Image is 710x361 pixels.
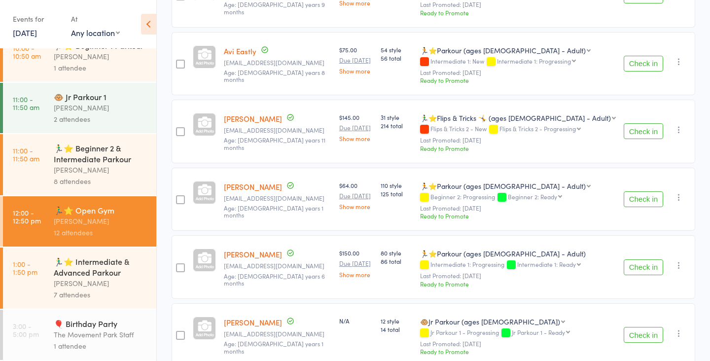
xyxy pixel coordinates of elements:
[420,58,616,66] div: Intermediate 1: New
[13,146,39,162] time: 11:00 - 11:50 am
[420,137,616,144] small: Last Promoted: [DATE]
[339,192,373,199] small: Due [DATE]
[339,57,373,64] small: Due [DATE]
[54,164,148,176] div: [PERSON_NAME]
[420,205,616,212] small: Last Promoted: [DATE]
[420,193,616,202] div: Beginner 2: Progressing
[71,11,120,27] div: At
[381,121,412,130] span: 214 total
[381,317,412,325] span: 12 style
[420,280,616,288] div: Ready to Promote
[54,102,148,113] div: [PERSON_NAME]
[420,249,616,258] div: 🏃⭐Parkour (ages [DEMOGRAPHIC_DATA] - Adult)
[3,196,156,247] a: 12:00 -12:50 pm🏃‍♂️⭐ Open Gym[PERSON_NAME]12 attendees
[381,325,412,333] span: 14 total
[54,143,148,164] div: 🏃‍♂️⭐ Beginner 2 & Intermediate Parkour
[3,248,156,309] a: 1:00 -1:50 pm🏃‍♂️⭐ Intermediate & Advanced Parkour[PERSON_NAME]7 attendees
[381,45,412,54] span: 54 style
[420,261,616,269] div: Intermediate 1: Progressing
[13,11,61,27] div: Events for
[13,260,37,276] time: 1:00 - 1:50 pm
[512,329,565,335] div: Jr Parkour 1 - Ready
[420,76,616,84] div: Ready to Promote
[420,144,616,152] div: Ready to Promote
[3,32,156,82] a: 10:00 -10:50 am🏃‍♂️⭐ Beginner 1 Parkour[PERSON_NAME]1 attendee
[420,45,586,55] div: 🏃⭐Parkour (ages [DEMOGRAPHIC_DATA] - Adult)
[339,45,373,74] div: $75.00
[517,261,576,267] div: Intermediate 1: Ready
[54,256,148,278] div: 🏃‍♂️⭐ Intermediate & Advanced Parkour
[499,125,576,132] div: Flips & Tricks 2 - Progressing
[420,272,616,279] small: Last Promoted: [DATE]
[54,329,148,340] div: The Movement Park Staff
[381,249,412,257] span: 80 style
[381,54,412,62] span: 56 total
[420,1,616,8] small: Last Promoted: [DATE]
[13,44,41,60] time: 10:00 - 10:50 am
[54,216,148,227] div: [PERSON_NAME]
[339,203,373,210] a: Show more
[224,317,282,327] a: [PERSON_NAME]
[624,259,663,275] button: Check in
[624,191,663,207] button: Check in
[624,327,663,343] button: Check in
[224,46,256,56] a: Avi Eastly
[381,181,412,189] span: 110 style
[497,58,571,64] div: Intermediate 1: Progressing
[54,91,148,102] div: 🐵 Jr Parkour 1
[339,317,373,325] div: N/A
[54,51,148,62] div: [PERSON_NAME]
[224,181,282,192] a: [PERSON_NAME]
[224,262,331,269] small: carolsteinbrenner@yahoo.com
[54,318,148,329] div: 🎈 Birthday Party
[3,310,156,360] a: 3:00 -5:00 pm🎈 Birthday PartyThe Movement Park Staff1 attendee
[339,271,373,278] a: Show more
[420,340,616,347] small: Last Promoted: [DATE]
[224,113,282,124] a: [PERSON_NAME]
[508,193,557,200] div: Beginner 2: Ready
[54,340,148,352] div: 1 attendee
[420,125,616,134] div: Flips & Tricks 2 - New
[224,68,325,83] span: Age: [DEMOGRAPHIC_DATA] years 8 months
[54,62,148,73] div: 1 attendee
[13,322,39,338] time: 3:00 - 5:00 pm
[420,329,616,337] div: Jr Parkour 1 - Progressing
[420,181,586,191] div: 🏃⭐Parkour (ages [DEMOGRAPHIC_DATA] - Adult)
[71,27,120,38] div: Any location
[420,69,616,76] small: Last Promoted: [DATE]
[3,134,156,195] a: 11:00 -11:50 am🏃‍♂️⭐ Beginner 2 & Intermediate Parkour[PERSON_NAME]8 attendees
[381,113,412,121] span: 31 style
[381,257,412,265] span: 86 total
[54,289,148,300] div: 7 attendees
[339,68,373,74] a: Show more
[54,113,148,125] div: 2 attendees
[54,227,148,238] div: 12 attendees
[339,124,373,131] small: Due [DATE]
[13,27,37,38] a: [DATE]
[339,113,373,142] div: $145.00
[13,95,39,111] time: 11:00 - 11:50 am
[224,195,331,202] small: Mdavidn@gmail.com
[224,59,331,66] small: elka@elkavera.com
[339,249,373,277] div: $150.00
[3,83,156,133] a: 11:00 -11:50 am🐵 Jr Parkour 1[PERSON_NAME]2 attendees
[420,8,616,17] div: Ready to Promote
[54,278,148,289] div: [PERSON_NAME]
[224,249,282,259] a: [PERSON_NAME]
[224,136,325,151] span: Age: [DEMOGRAPHIC_DATA] years 11 months
[224,204,323,219] span: Age: [DEMOGRAPHIC_DATA] years 1 months
[54,176,148,187] div: 8 attendees
[624,123,663,139] button: Check in
[420,347,616,356] div: Ready to Promote
[420,317,560,326] div: 🐵Jr Parkour (ages [DEMOGRAPHIC_DATA])
[339,135,373,142] a: Show more
[624,56,663,72] button: Check in
[339,260,373,267] small: Due [DATE]
[339,181,373,210] div: $64.00
[13,209,41,224] time: 12:00 - 12:50 pm
[224,272,325,287] span: Age: [DEMOGRAPHIC_DATA] years 6 months
[381,189,412,198] span: 125 total
[54,205,148,216] div: 🏃‍♂️⭐ Open Gym
[420,113,611,123] div: 🏃‍♂️⭐Flips & Tricks 🤸 (ages [DEMOGRAPHIC_DATA] - Adult)
[420,212,616,220] div: Ready to Promote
